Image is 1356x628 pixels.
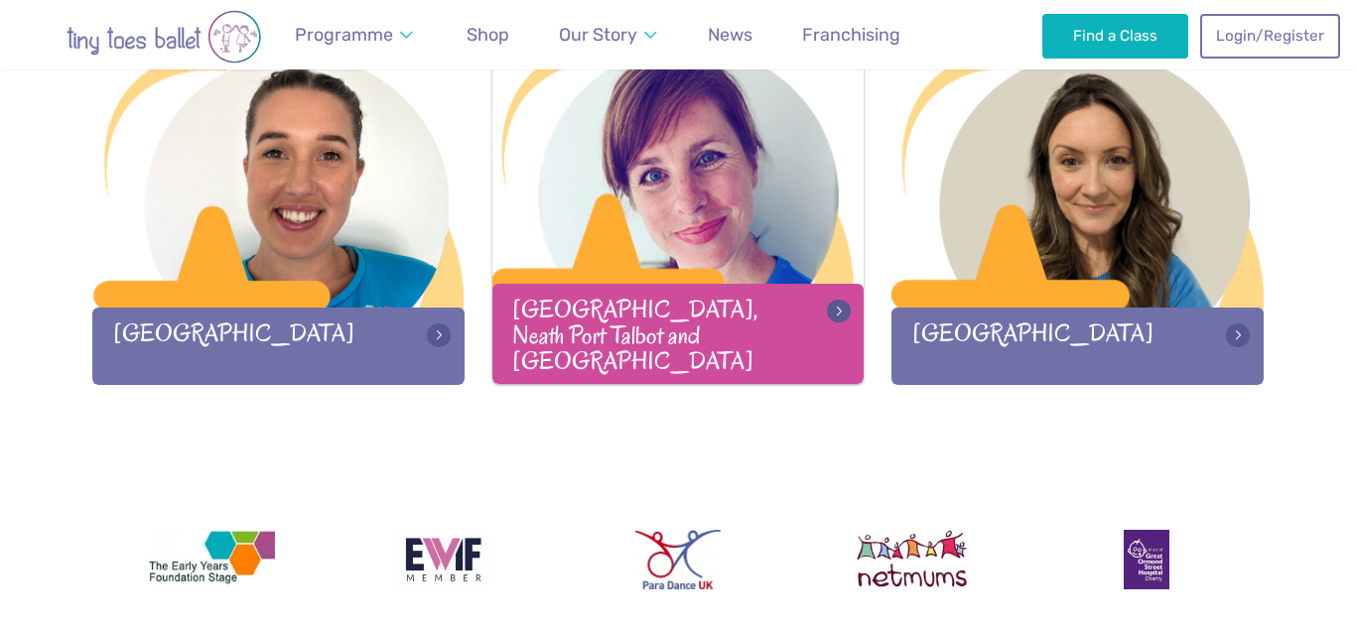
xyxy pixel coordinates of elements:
a: Our Story [550,13,667,58]
div: [GEOGRAPHIC_DATA] [891,308,1264,384]
span: News [708,24,752,45]
img: tiny toes ballet [25,10,303,63]
a: Login/Register [1200,14,1339,58]
a: Programme [286,13,423,58]
span: Programme [295,24,393,45]
a: Shop [458,13,518,58]
a: [GEOGRAPHIC_DATA], Neath Port Talbot and [GEOGRAPHIC_DATA] [492,49,865,383]
span: Franchising [802,24,900,45]
img: Encouraging Women Into Franchising [397,530,491,589]
a: News [699,13,761,58]
span: Our Story [559,24,637,45]
a: [GEOGRAPHIC_DATA] [891,50,1264,384]
div: [GEOGRAPHIC_DATA], Neath Port Talbot and [GEOGRAPHIC_DATA] [492,284,865,383]
span: Shop [467,24,509,45]
div: [GEOGRAPHIC_DATA] [92,308,465,384]
a: Franchising [793,13,909,58]
img: Para Dance UK [635,530,721,589]
img: The Early Years Foundation Stage [144,530,275,589]
a: [GEOGRAPHIC_DATA] [92,50,465,384]
a: Find a Class [1042,14,1188,58]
